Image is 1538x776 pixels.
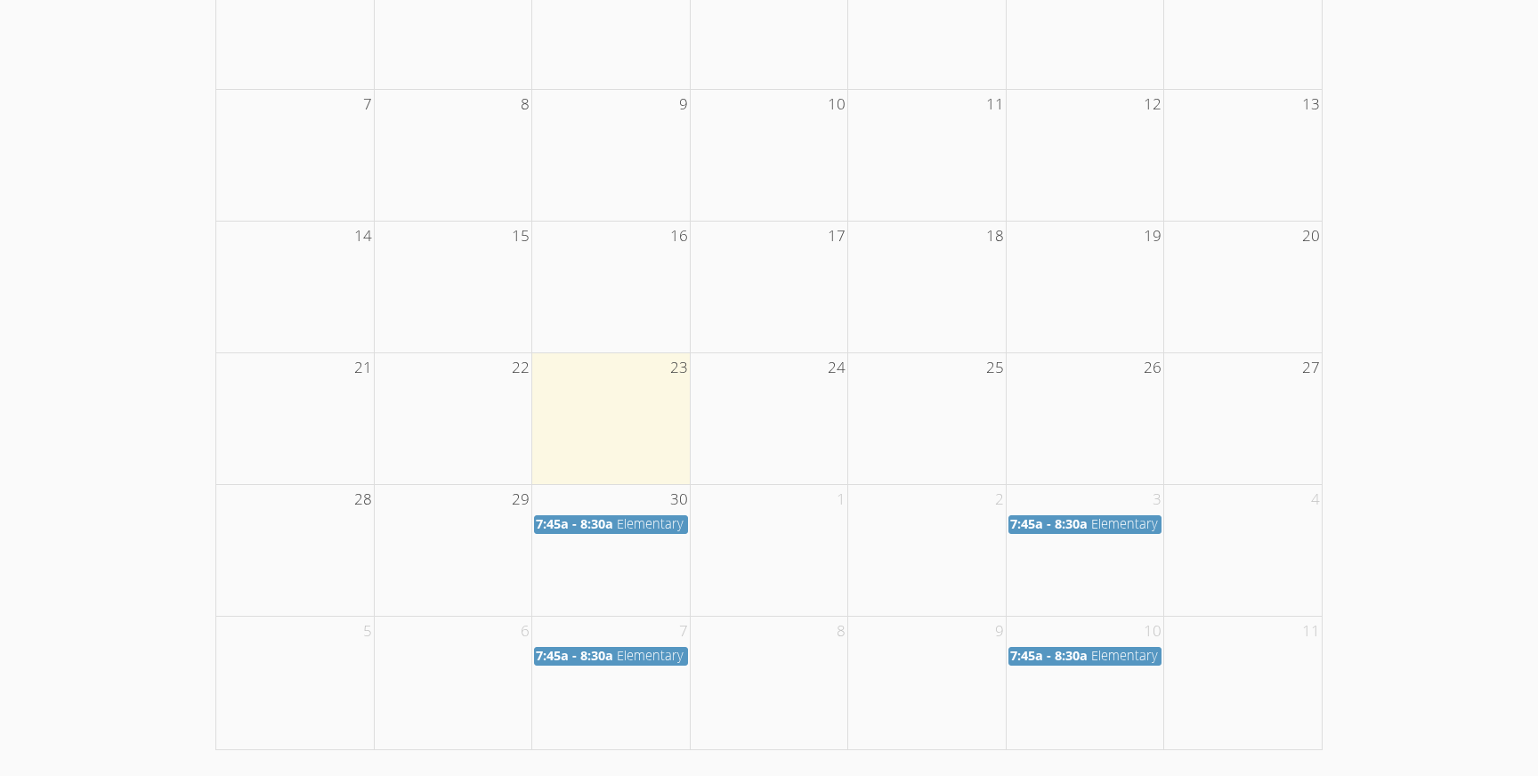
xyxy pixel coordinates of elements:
[1151,485,1163,514] span: 3
[617,647,708,664] span: Elementary ELA
[826,353,847,383] span: 24
[1142,617,1163,646] span: 10
[1091,647,1183,664] span: Elementary ELA
[510,222,531,251] span: 15
[1010,515,1088,532] span: 7:45a - 8:30a
[352,485,374,514] span: 28
[668,485,690,514] span: 30
[984,90,1006,119] span: 11
[361,90,374,119] span: 7
[677,617,690,646] span: 7
[536,647,613,664] span: 7:45a - 8:30a
[1142,353,1163,383] span: 26
[352,222,374,251] span: 14
[534,515,687,534] a: 7:45a - 8:30a Elementary ELA
[352,353,374,383] span: 21
[1008,515,1162,534] a: 7:45a - 8:30a Elementary ELA
[826,90,847,119] span: 10
[826,222,847,251] span: 17
[668,222,690,251] span: 16
[1142,90,1163,119] span: 12
[984,353,1006,383] span: 25
[1091,515,1183,532] span: Elementary ELA
[835,617,847,646] span: 8
[617,515,708,532] span: Elementary ELA
[993,485,1006,514] span: 2
[1300,222,1322,251] span: 20
[519,617,531,646] span: 6
[668,353,690,383] span: 23
[510,353,531,383] span: 22
[361,617,374,646] span: 5
[510,485,531,514] span: 29
[1008,647,1162,666] a: 7:45a - 8:30a Elementary ELA
[677,90,690,119] span: 9
[835,485,847,514] span: 1
[536,515,613,532] span: 7:45a - 8:30a
[1300,90,1322,119] span: 13
[1010,647,1088,664] span: 7:45a - 8:30a
[984,222,1006,251] span: 18
[1309,485,1322,514] span: 4
[993,617,1006,646] span: 9
[519,90,531,119] span: 8
[1300,617,1322,646] span: 11
[1300,353,1322,383] span: 27
[534,647,687,666] a: 7:45a - 8:30a Elementary ELA
[1142,222,1163,251] span: 19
